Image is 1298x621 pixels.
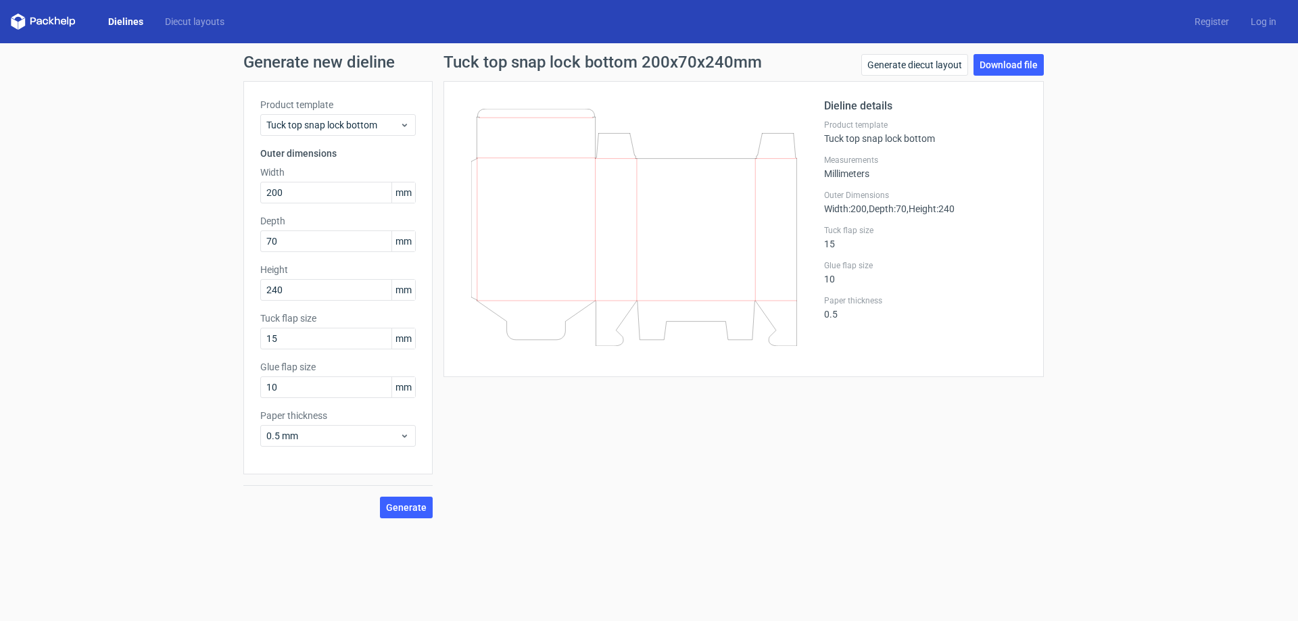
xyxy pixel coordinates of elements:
span: Generate [386,503,427,512]
a: Dielines [97,15,154,28]
span: Width : 200 [824,203,867,214]
label: Glue flap size [260,360,416,374]
span: mm [391,231,415,251]
label: Product template [260,98,416,111]
h1: Generate new dieline [243,54,1055,70]
a: Register [1184,15,1240,28]
div: 10 [824,260,1027,284]
div: 15 [824,225,1027,249]
div: Millimeters [824,155,1027,179]
div: Tuck top snap lock bottom [824,120,1027,144]
span: Tuck top snap lock bottom [266,118,400,132]
span: , Height : 240 [907,203,955,214]
label: Width [260,166,416,179]
label: Tuck flap size [824,225,1027,236]
a: Download file [973,54,1044,76]
label: Outer Dimensions [824,190,1027,201]
a: Generate diecut layout [861,54,968,76]
label: Paper thickness [260,409,416,422]
span: mm [391,377,415,397]
span: mm [391,182,415,203]
label: Product template [824,120,1027,130]
label: Height [260,263,416,276]
h2: Dieline details [824,98,1027,114]
a: Log in [1240,15,1287,28]
span: mm [391,328,415,349]
button: Generate [380,497,433,518]
label: Glue flap size [824,260,1027,271]
span: mm [391,280,415,300]
h3: Outer dimensions [260,147,416,160]
a: Diecut layouts [154,15,235,28]
div: 0.5 [824,295,1027,320]
h1: Tuck top snap lock bottom 200x70x240mm [443,54,762,70]
label: Tuck flap size [260,312,416,325]
span: , Depth : 70 [867,203,907,214]
label: Depth [260,214,416,228]
span: 0.5 mm [266,429,400,443]
label: Paper thickness [824,295,1027,306]
label: Measurements [824,155,1027,166]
